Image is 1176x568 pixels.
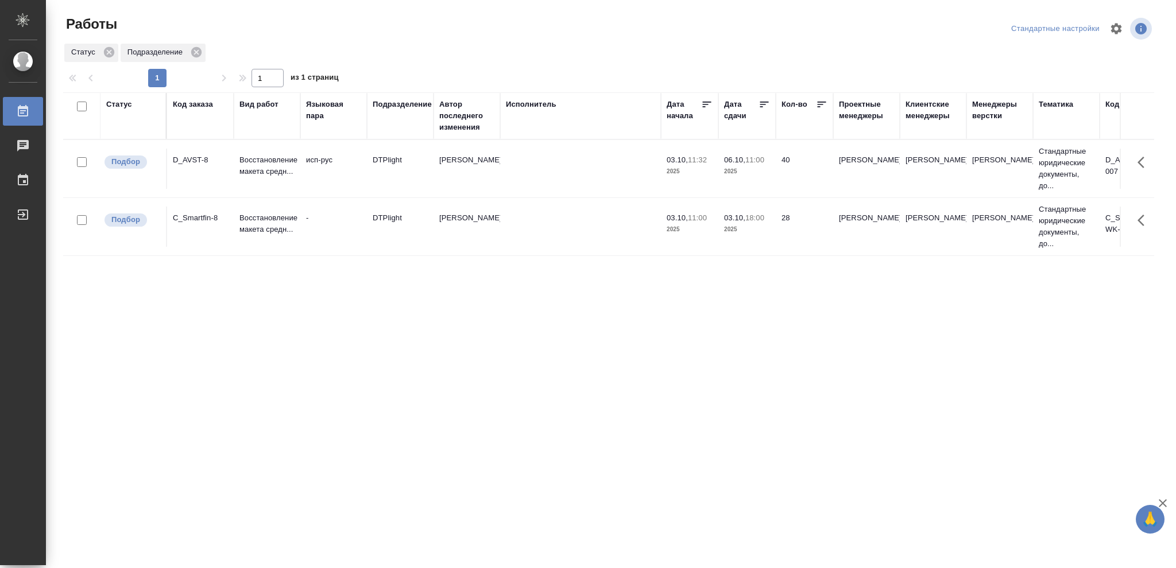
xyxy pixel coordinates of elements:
button: Здесь прячутся важные кнопки [1131,207,1158,234]
p: Подбор [111,214,140,225]
p: Статус [71,46,99,58]
span: Работы [63,15,117,33]
p: [PERSON_NAME] [972,212,1027,224]
td: исп-рус [300,149,367,189]
p: 11:00 [688,213,707,222]
div: Статус [106,99,132,110]
div: Можно подбирать исполнителей [103,154,160,170]
p: Восстановление макета средн... [239,212,295,235]
p: 06.10, [724,155,745,164]
div: Дата начала [667,99,701,122]
p: 2025 [724,166,770,177]
p: Стандартные юридические документы, до... [1039,146,1094,192]
p: 2025 [667,166,713,177]
span: Посмотреть информацию [1130,18,1154,40]
td: 28 [776,207,833,247]
div: Дата сдачи [724,99,759,122]
div: Вид работ [239,99,278,110]
div: Менеджеры верстки [972,99,1027,122]
p: Подбор [111,156,140,168]
div: Подразделение [373,99,432,110]
div: Подразделение [121,44,206,62]
button: Здесь прячутся важные кнопки [1131,149,1158,176]
td: 40 [776,149,833,189]
td: [PERSON_NAME] [900,149,966,189]
div: Тематика [1039,99,1073,110]
p: Стандартные юридические документы, до... [1039,204,1094,250]
p: 03.10, [667,155,688,164]
div: split button [1008,20,1102,38]
td: DTPlight [367,207,434,247]
p: Восстановление макета средн... [239,154,295,177]
span: Настроить таблицу [1102,15,1130,42]
p: 2025 [667,224,713,235]
td: [PERSON_NAME] [833,149,900,189]
div: Автор последнего изменения [439,99,494,133]
div: Языковая пара [306,99,361,122]
button: 🙏 [1136,505,1165,534]
div: Статус [64,44,118,62]
td: [PERSON_NAME] [900,207,966,247]
p: 11:32 [688,155,707,164]
div: Исполнитель [506,99,556,110]
div: D_AVST-8 [173,154,228,166]
div: Код заказа [173,99,213,110]
div: Клиентские менеджеры [906,99,961,122]
p: Подразделение [127,46,187,58]
td: D_AVST-8-WK-007 [1100,149,1166,189]
div: Проектные менеджеры [839,99,894,122]
p: 11:00 [745,155,764,164]
p: [PERSON_NAME] [972,154,1027,166]
p: 18:00 [745,213,764,222]
td: DTPlight [367,149,434,189]
p: 03.10, [724,213,745,222]
td: C_Smartfin-8-WK-017 [1100,207,1166,247]
td: [PERSON_NAME] [434,149,500,189]
div: Кол-во [782,99,807,110]
p: 2025 [724,224,770,235]
div: Можно подбирать исполнителей [103,212,160,228]
div: Код работы [1105,99,1150,110]
td: - [300,207,367,247]
span: из 1 страниц [291,71,339,87]
p: 03.10, [667,213,688,222]
td: [PERSON_NAME] [434,207,500,247]
div: C_Smartfin-8 [173,212,228,224]
td: [PERSON_NAME] [833,207,900,247]
span: 🙏 [1140,507,1160,531]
